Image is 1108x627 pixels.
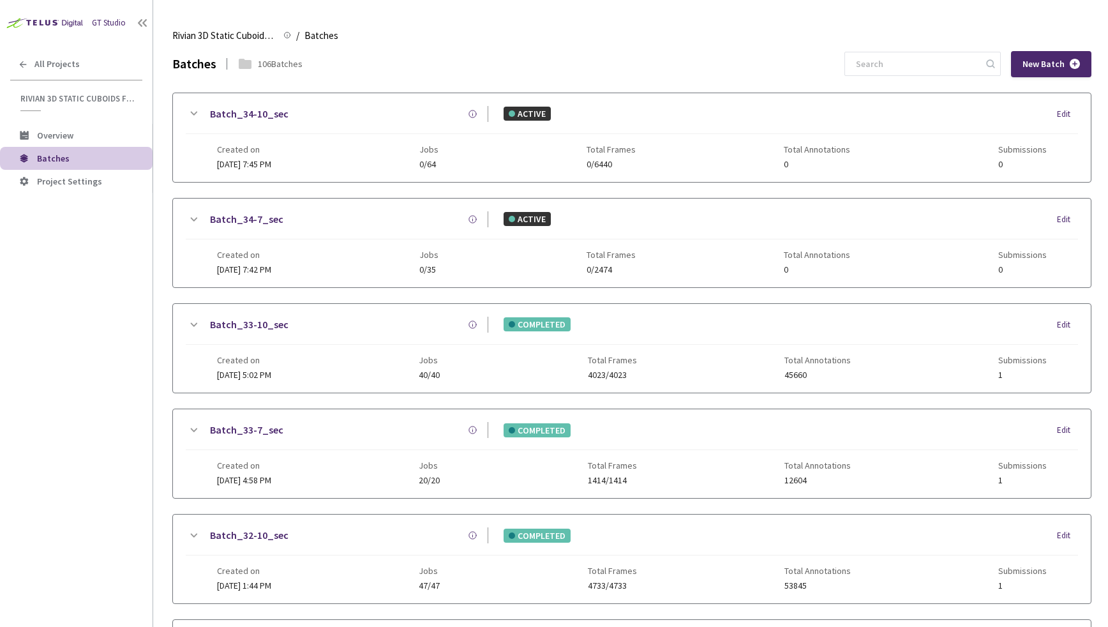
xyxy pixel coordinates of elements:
[998,355,1047,365] span: Submissions
[419,566,440,576] span: Jobs
[784,476,851,485] span: 12604
[998,370,1047,380] span: 1
[587,250,636,260] span: Total Frames
[419,265,438,275] span: 0/35
[173,199,1091,287] div: Batch_34-7_secACTIVEEditCreated on[DATE] 7:42 PMJobs0/35Total Frames0/2474Total Annotations0Submi...
[419,160,438,169] span: 0/64
[784,144,850,155] span: Total Annotations
[173,409,1091,498] div: Batch_33-7_secCOMPLETEDEditCreated on[DATE] 4:58 PMJobs20/20Total Frames1414/1414Total Annotation...
[784,370,851,380] span: 45660
[419,250,438,260] span: Jobs
[784,160,850,169] span: 0
[217,158,271,170] span: [DATE] 7:45 PM
[92,17,126,29] div: GT Studio
[588,355,637,365] span: Total Frames
[784,355,851,365] span: Total Annotations
[998,265,1047,275] span: 0
[37,130,73,141] span: Overview
[210,106,288,122] a: Batch_34-10_sec
[588,370,637,380] span: 4023/4023
[848,52,984,75] input: Search
[217,580,271,591] span: [DATE] 1:44 PM
[998,566,1047,576] span: Submissions
[173,304,1091,393] div: Batch_33-10_secCOMPLETEDEditCreated on[DATE] 5:02 PMJobs40/40Total Frames4023/4023Total Annotatio...
[998,250,1047,260] span: Submissions
[37,176,102,187] span: Project Settings
[217,460,271,471] span: Created on
[784,581,851,591] span: 53845
[217,355,271,365] span: Created on
[210,211,283,227] a: Batch_34-7_sec
[419,355,440,365] span: Jobs
[419,476,440,485] span: 20/20
[34,59,80,70] span: All Projects
[1057,319,1078,331] div: Edit
[217,474,271,486] span: [DATE] 4:58 PM
[784,250,850,260] span: Total Annotations
[210,527,288,543] a: Batch_32-10_sec
[998,160,1047,169] span: 0
[172,28,276,43] span: Rivian 3D Static Cuboids fixed[2024-25]
[173,93,1091,182] div: Batch_34-10_secACTIVEEditCreated on[DATE] 7:45 PMJobs0/64Total Frames0/6440Total Annotations0Subm...
[588,581,637,591] span: 4733/4733
[217,566,271,576] span: Created on
[304,28,338,43] span: Batches
[504,107,551,121] div: ACTIVE
[296,28,299,43] li: /
[784,460,851,471] span: Total Annotations
[20,93,135,104] span: Rivian 3D Static Cuboids fixed[2024-25]
[504,423,571,437] div: COMPLETED
[784,566,851,576] span: Total Annotations
[587,160,636,169] span: 0/6440
[419,460,440,471] span: Jobs
[998,581,1047,591] span: 1
[173,515,1091,603] div: Batch_32-10_secCOMPLETEDEditCreated on[DATE] 1:44 PMJobs47/47Total Frames4733/4733Total Annotatio...
[419,581,440,591] span: 47/47
[1022,59,1065,70] span: New Batch
[217,264,271,275] span: [DATE] 7:42 PM
[1057,108,1078,121] div: Edit
[172,54,216,73] div: Batches
[998,476,1047,485] span: 1
[504,317,571,331] div: COMPLETED
[1057,424,1078,437] div: Edit
[587,144,636,155] span: Total Frames
[1057,529,1078,542] div: Edit
[217,144,271,155] span: Created on
[588,460,637,471] span: Total Frames
[258,57,303,71] div: 106 Batches
[998,460,1047,471] span: Submissions
[419,370,440,380] span: 40/40
[217,250,271,260] span: Created on
[504,529,571,543] div: COMPLETED
[998,144,1047,155] span: Submissions
[419,144,438,155] span: Jobs
[217,369,271,381] span: [DATE] 5:02 PM
[587,265,636,275] span: 0/2474
[210,317,288,333] a: Batch_33-10_sec
[784,265,850,275] span: 0
[37,153,70,164] span: Batches
[504,212,551,226] div: ACTIVE
[588,566,637,576] span: Total Frames
[210,422,283,438] a: Batch_33-7_sec
[1057,213,1078,226] div: Edit
[588,476,637,485] span: 1414/1414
